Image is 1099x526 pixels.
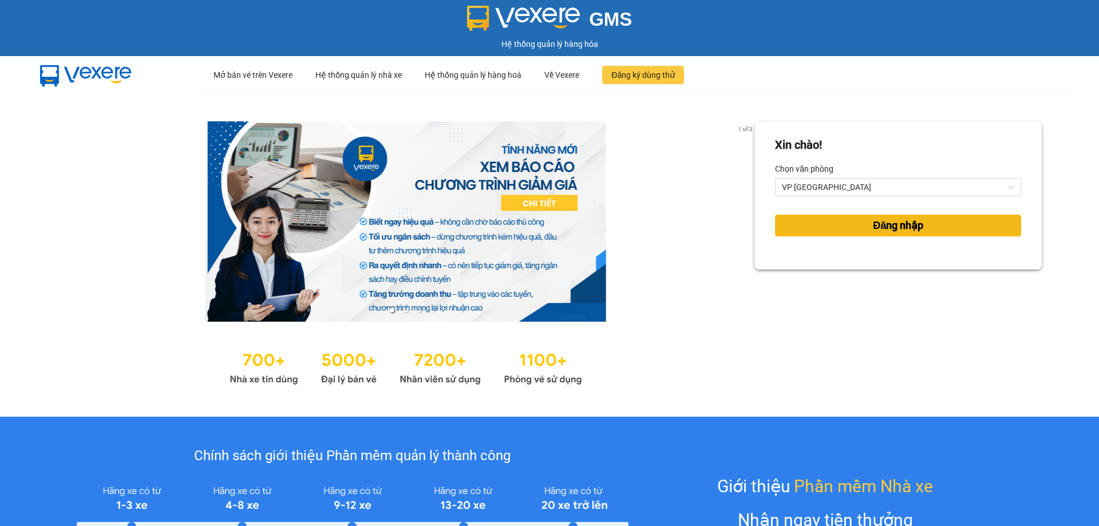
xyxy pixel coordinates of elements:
div: Về Vexere [544,57,579,93]
button: next slide / item [738,121,754,322]
button: Đăng nhập [775,215,1021,236]
span: Đăng nhập [873,217,923,234]
li: slide item 3 [417,308,422,313]
button: previous slide / item [57,121,73,322]
label: Chọn văn phòng [775,160,833,178]
li: slide item 2 [404,308,408,313]
a: GMS [467,17,632,26]
img: Statistics.png [230,345,582,388]
span: GMS [589,9,632,30]
div: Hệ thống quản lý nhà xe [315,57,402,93]
div: Giới thiệu [717,473,933,500]
div: Chính sách giới thiệu Phần mềm quản lý thành công [77,445,628,467]
p: 1 of 3 [734,121,754,136]
div: Hệ thống quản lý hàng hóa [3,38,1096,50]
button: Đăng ký dùng thử [602,66,684,84]
div: Xin chào! [775,136,822,154]
li: slide item 1 [390,308,394,313]
img: logo 2 [467,6,580,31]
img: mbUUG5Q.png [29,56,143,94]
div: Mở bán vé trên Vexere [214,57,292,93]
span: VP Mỹ Đình [782,179,1014,196]
div: Hệ thống quản lý hàng hoá [425,57,521,93]
span: Đăng ký dùng thử [611,69,675,81]
span: Phần mềm Nhà xe [794,473,933,500]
